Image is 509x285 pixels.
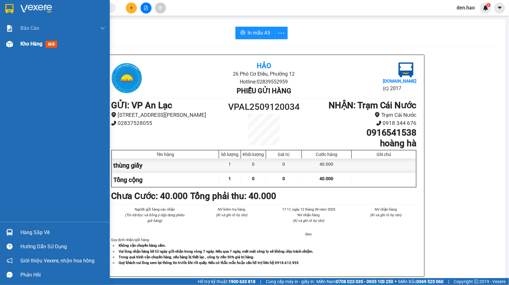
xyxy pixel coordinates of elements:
i: (Tôi đã đọc và đồng ý nộp dung phiếu gửi hàng) [125,213,184,223]
span: copyright [474,279,479,284]
li: Người gửi hàng xác nhận [124,207,186,212]
sup: 1 [486,3,491,7]
strong: Trong quá trình vận chuyển hàng, nếu hàng bị thất lạc , công ty đền 30% giá trị hàng. [119,255,254,259]
li: 26 Phó Cơ Điều, Phường 12 [162,70,366,78]
h1: 0916541538 [302,127,417,138]
span: question-circle [7,244,13,250]
strong: Vui lòng nhận hàng kể từ ngày gửi-nhận trong vòng 7 ngày. Nếu qua 7 ngày, mất mát công ty sẽ khôn... [119,249,313,254]
strong: Quý khách vui lòng xem lại thông tin trước khi rời quầy. Nếu có thắc mắc hoặc cần hỗ trợ liên hệ ... [119,261,299,265]
div: 40.000 [302,159,352,173]
span: 40.000 [320,176,334,181]
div: Giá trị [268,152,300,157]
strong: 0369 525 060 [417,279,444,284]
li: Hotline: 02839552959 [59,23,262,31]
span: Kho hàng [20,41,42,47]
span: message [7,272,13,278]
button: plus [126,3,137,13]
strong: Không vận chuyển hàng cấm. [119,243,166,248]
img: logo.jpg [111,62,142,94]
span: 0 [282,176,285,181]
span: den.hao [452,4,480,12]
span: ⚪️ [395,280,397,283]
span: Tổng cộng [113,176,142,184]
span: plus [129,6,134,10]
h1: hoàng hà [302,138,417,149]
div: Khối lượng [243,152,264,157]
button: aim [155,3,166,13]
span: 1 [487,3,490,7]
button: file-add [141,3,152,13]
span: Miền Nam [316,278,394,285]
div: Cước hàng [303,152,350,157]
span: Giới thiệu Vexere, nhận hoa hồng [20,257,94,265]
div: Phản hồi [20,270,105,280]
img: logo.jpg [399,62,414,78]
div: Hướng dẫn sử dụng [20,242,105,251]
button: more [275,27,288,39]
img: warehouse-icon [6,41,13,47]
span: 1 [228,176,231,181]
span: Miền Bắc [399,278,444,285]
div: 0 [241,159,266,173]
b: Chưa Cước : 40.000 [111,191,188,201]
b: [DOMAIN_NAME] [383,78,417,83]
button: caret-down [494,3,505,13]
b: GỬI : VP An Lạc [111,100,172,110]
span: In mẫu A5 [248,29,271,37]
li: (c) 2017 [383,84,417,92]
span: | [260,278,261,285]
li: Đen [278,231,340,237]
li: NV nhận hàng [278,212,340,218]
span: mới [46,41,57,48]
span: phone [376,121,382,126]
div: thùng giấy [112,159,219,173]
i: (Kí và ghi rõ họ tên) [216,213,247,217]
div: Số lượng [221,152,239,157]
span: 0 [252,176,254,181]
li: 26 Phó Cơ Điều, Phường 12 [59,15,262,23]
span: Hỗ trợ kỹ thuật: [198,278,255,285]
span: more [276,29,287,37]
b: GỬI : VP An Lạc [8,46,69,56]
span: environment [375,112,380,117]
span: aim [158,6,163,10]
b: NHẬN : Trạm Cái Nước [329,100,417,110]
span: Cung cấp máy in - giấy in: [266,278,315,285]
div: Ghi chú [353,152,415,157]
b: Hảo [257,62,271,70]
li: [STREET_ADDRESS][PERSON_NAME] [111,111,226,119]
li: 0918 344 676 [302,119,417,127]
span: file-add [144,6,148,10]
li: 17:17, ngày 12 tháng 09 năm 2025 [278,207,340,212]
span: | [448,278,449,285]
img: solution-icon [6,25,13,32]
span: down [100,26,105,31]
div: Quy định nhận/gửi hàng : [111,237,417,265]
button: printerIn mẫu A5 [235,27,276,39]
span: Báo cáo [20,24,39,32]
strong: 0708 023 035 - 0935 103 250 [336,279,394,284]
b: Tổng phải thu: 40.000 [190,191,276,201]
i: (Kí và ghi rõ họ tên) [293,218,324,223]
span: printer [240,30,245,36]
strong: 1900 633 818 [228,279,255,284]
img: warehouse-icon [6,229,13,236]
div: 1 [219,159,241,173]
li: Hotline: 02839552959 [162,78,366,86]
span: phone [111,121,116,126]
span: environment [111,112,116,117]
li: 02837528055 [111,119,226,127]
li: NV nhận hàng [355,207,417,212]
li: Trạm Cái Nước [302,111,417,119]
li: NV kiểm tra hàng [201,207,263,212]
span: caret-down [497,5,503,11]
img: icon-new-feature [483,5,489,11]
img: logo-vxr [5,4,13,13]
div: Hàng sắp về [20,228,105,237]
img: logo.jpg [8,8,39,39]
div: 0 [266,159,302,173]
div: Tên hàng [113,152,217,157]
b: Phiếu gửi hàng [237,87,291,95]
i: (Kí và ghi rõ họ tên) [370,213,401,217]
h1: VPAL2509120034 [226,100,302,114]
